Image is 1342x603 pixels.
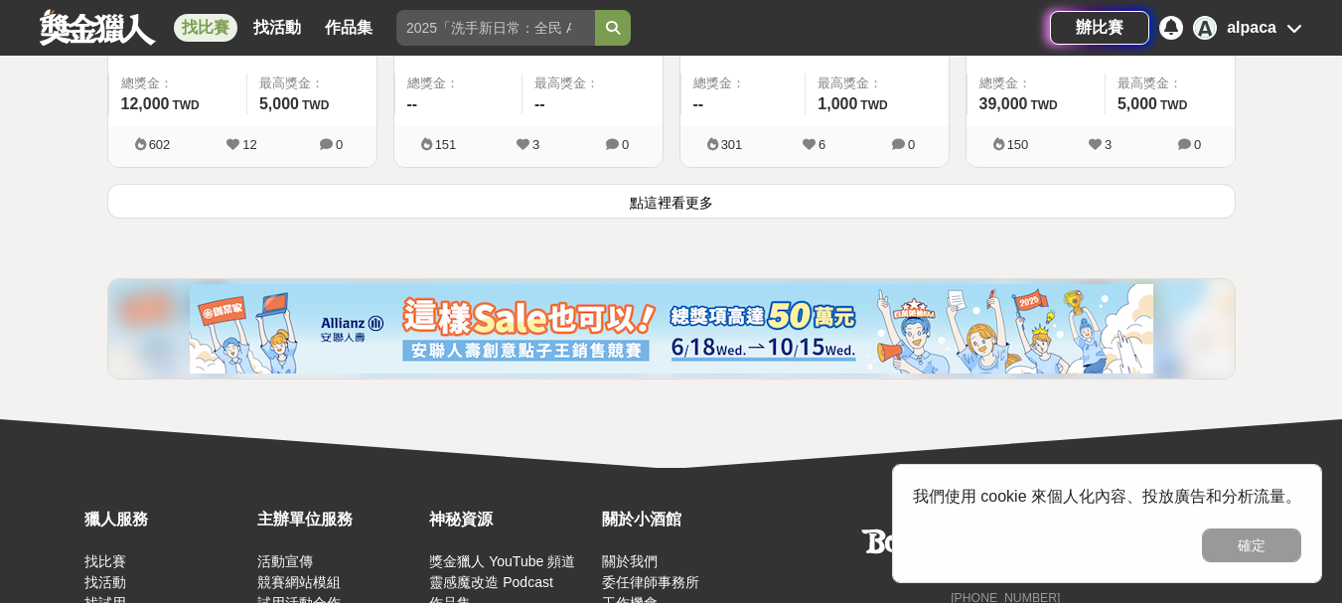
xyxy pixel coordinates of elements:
[84,574,126,590] a: 找活動
[1050,11,1149,45] a: 辦比賽
[860,98,887,112] span: TWD
[259,74,365,93] span: 最高獎金：
[257,553,313,569] a: 活動宣傳
[121,95,170,112] span: 12,000
[979,74,1093,93] span: 總獎金：
[435,137,457,152] span: 151
[1105,137,1112,152] span: 3
[190,284,1153,374] img: cf4fb443-4ad2-4338-9fa3-b46b0bf5d316.png
[149,137,171,152] span: 602
[84,553,126,569] a: 找比賽
[429,553,575,569] a: 獎金獵人 YouTube 頻道
[721,137,743,152] span: 301
[979,95,1028,112] span: 39,000
[622,137,629,152] span: 0
[693,74,794,93] span: 總獎金：
[1193,16,1217,40] div: A
[1007,137,1029,152] span: 150
[818,74,936,93] span: 最高獎金：
[407,74,511,93] span: 總獎金：
[257,508,420,531] div: 主辦單位服務
[819,137,825,152] span: 6
[107,184,1236,219] button: 點這裡看更多
[429,508,592,531] div: 神秘資源
[396,10,595,46] input: 2025「洗手新日常：全民 ALL IN」洗手歌全台徵選
[818,95,857,112] span: 1,000
[245,14,309,42] a: 找活動
[84,508,247,531] div: 獵人服務
[259,95,299,112] span: 5,000
[302,98,329,112] span: TWD
[905,570,1060,584] small: 恩克斯網路科技股份有限公司
[407,95,418,112] span: --
[174,14,237,42] a: 找比賽
[1118,95,1157,112] span: 5,000
[1030,98,1057,112] span: TWD
[1202,528,1301,562] button: 確定
[1160,98,1187,112] span: TWD
[336,137,343,152] span: 0
[534,74,651,93] span: 最高獎金：
[429,574,552,590] a: 靈感魔改造 Podcast
[602,508,765,531] div: 關於小酒館
[1194,137,1201,152] span: 0
[908,137,915,152] span: 0
[602,553,658,569] a: 關於我們
[532,137,539,152] span: 3
[1227,16,1276,40] div: alpaca
[121,74,234,93] span: 總獎金：
[534,95,545,112] span: --
[602,574,699,590] a: 委任律師事務所
[1118,74,1223,93] span: 最高獎金：
[317,14,380,42] a: 作品集
[242,137,256,152] span: 12
[693,95,704,112] span: --
[913,488,1301,505] span: 我們使用 cookie 來個人化內容、投放廣告和分析流量。
[257,574,341,590] a: 競賽網站模組
[172,98,199,112] span: TWD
